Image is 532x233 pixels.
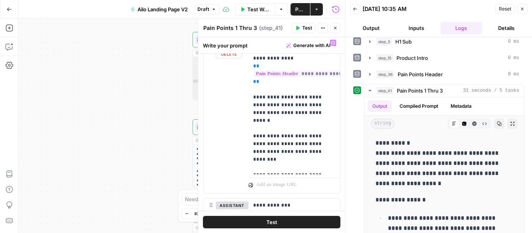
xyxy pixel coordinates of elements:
[194,4,220,14] button: Draft
[463,87,519,94] span: 31 seconds / 5 tasks
[203,24,257,32] textarea: Pain Points 1 Thru 3
[495,4,515,14] button: Reset
[292,23,315,33] button: Test
[197,6,209,13] span: Draft
[508,54,519,61] span: 0 ms
[365,52,524,64] button: 0 ms
[508,71,519,78] span: 0 ms
[193,57,205,60] div: 1
[259,24,283,32] span: ( step_41 )
[397,87,443,95] span: Pain Points 1 Thru 3
[235,3,275,16] button: Test Workflow
[446,100,476,112] button: Metadata
[137,5,188,13] span: Ailo Landing Page V2
[193,67,205,79] div: 3
[376,38,392,46] span: step_5
[283,40,340,51] button: Generate with AI
[365,84,524,97] button: 31 seconds / 5 tasks
[395,22,437,34] button: Inputs
[365,35,524,48] button: 0 ms
[295,5,305,13] span: Publish
[302,25,312,32] span: Test
[291,3,310,16] button: Publish
[398,70,443,78] span: Pain Points Header
[350,22,392,34] button: Output
[365,68,524,81] button: 0 ms
[499,5,511,12] span: Reset
[193,79,205,82] div: 4
[395,38,412,46] span: H1 Sub
[266,218,277,226] span: Test
[485,22,527,34] button: Details
[371,119,395,129] span: string
[193,60,205,67] div: 2
[198,37,345,53] div: Write your prompt
[216,201,248,209] button: assistant
[216,50,242,58] button: Delete
[247,5,270,13] span: Test Workflow
[203,216,340,228] button: Test
[395,100,443,112] button: Compiled Prompt
[203,36,242,193] div: userDelete
[193,32,292,100] div: LLM · GPT-4oProduct IntroStep 15Output{ "title":"Automated Rent Collection for Stress -Free Finan...
[126,3,192,16] button: Ailo Landing Page V2
[376,87,394,95] span: step_41
[368,100,392,112] button: Output
[376,54,393,62] span: step_15
[396,54,428,62] span: Product Intro
[440,22,483,34] button: Logs
[508,38,519,45] span: 0 ms
[376,70,395,78] span: step_36
[293,42,330,49] span: Generate with AI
